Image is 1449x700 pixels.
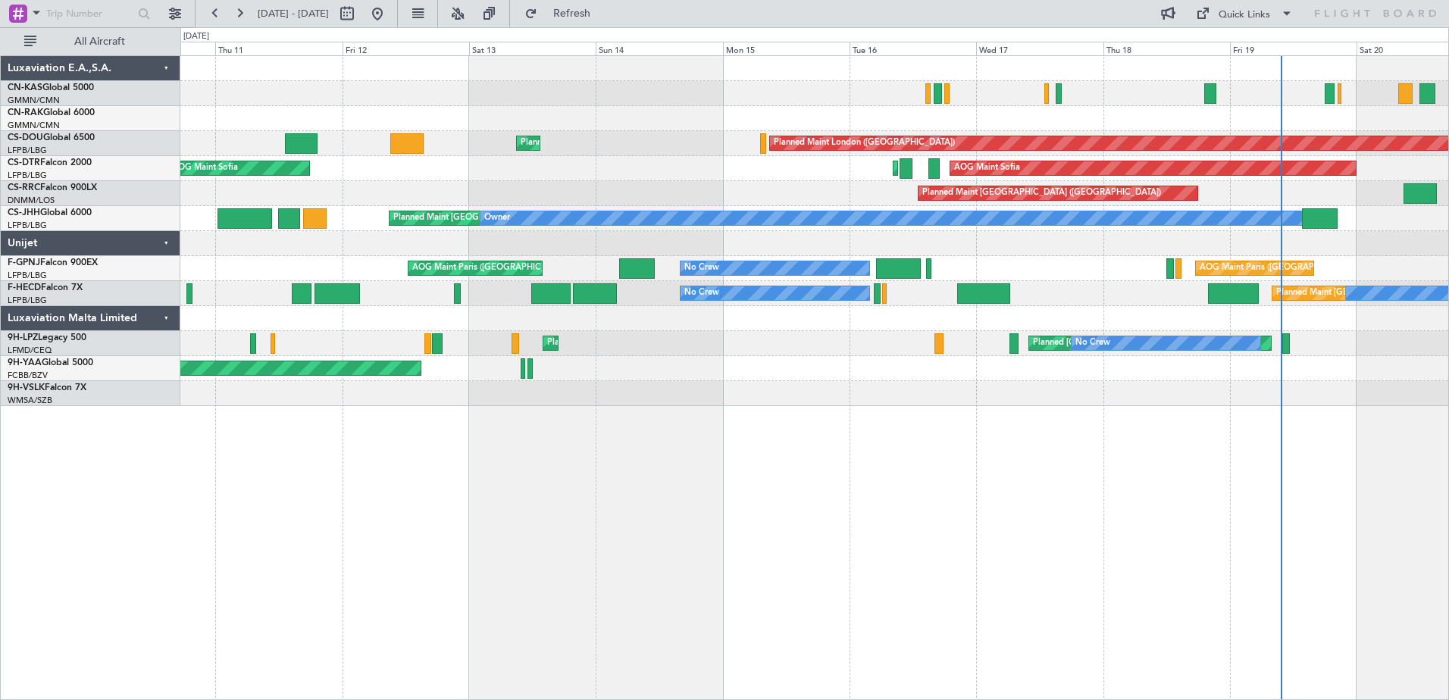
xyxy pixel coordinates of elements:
[8,183,97,192] a: CS-RRCFalcon 900LX
[8,333,38,342] span: 9H-LPZ
[547,332,727,355] div: Planned Maint Cannes ([GEOGRAPHIC_DATA])
[774,132,955,155] div: Planned Maint London ([GEOGRAPHIC_DATA])
[1219,8,1270,23] div: Quick Links
[8,208,92,217] a: CS-JHHGlobal 6000
[521,132,759,155] div: Planned Maint [GEOGRAPHIC_DATA] ([GEOGRAPHIC_DATA])
[8,295,47,306] a: LFPB/LBG
[1103,42,1230,55] div: Thu 18
[39,36,160,47] span: All Aircraft
[8,345,52,356] a: LFMD/CEQ
[8,208,40,217] span: CS-JHH
[8,258,98,267] a: F-GPNJFalcon 900EX
[8,358,42,367] span: 9H-YAA
[8,220,47,231] a: LFPB/LBG
[172,157,238,180] div: AOG Maint Sofia
[393,207,632,230] div: Planned Maint [GEOGRAPHIC_DATA] ([GEOGRAPHIC_DATA])
[897,157,975,180] div: Planned Maint Sofia
[8,270,47,281] a: LFPB/LBG
[183,30,209,43] div: [DATE]
[8,83,94,92] a: CN-KASGlobal 5000
[484,207,510,230] div: Owner
[17,30,164,54] button: All Aircraft
[8,133,95,142] a: CS-DOUGlobal 6500
[343,42,469,55] div: Fri 12
[8,258,40,267] span: F-GPNJ
[8,158,40,167] span: CS-DTR
[1033,332,1247,355] div: Planned [GEOGRAPHIC_DATA] ([GEOGRAPHIC_DATA])
[469,42,596,55] div: Sat 13
[1188,2,1300,26] button: Quick Links
[258,7,329,20] span: [DATE] - [DATE]
[8,108,43,117] span: CN-RAK
[518,2,609,26] button: Refresh
[684,257,719,280] div: No Crew
[8,170,47,181] a: LFPB/LBG
[8,383,86,392] a: 9H-VSLKFalcon 7X
[8,195,55,206] a: DNMM/LOS
[954,157,1020,180] div: AOG Maint Sofia
[976,42,1103,55] div: Wed 17
[8,183,40,192] span: CS-RRC
[8,120,60,131] a: GMMN/CMN
[8,133,43,142] span: CS-DOU
[8,108,95,117] a: CN-RAKGlobal 6000
[1230,42,1357,55] div: Fri 19
[1200,257,1359,280] div: AOG Maint Paris ([GEOGRAPHIC_DATA])
[540,8,604,19] span: Refresh
[8,395,52,406] a: WMSA/SZB
[412,257,571,280] div: AOG Maint Paris ([GEOGRAPHIC_DATA])
[684,282,719,305] div: No Crew
[723,42,850,55] div: Mon 15
[850,42,976,55] div: Tue 16
[8,370,48,381] a: FCBB/BZV
[8,158,92,167] a: CS-DTRFalcon 2000
[922,182,1161,205] div: Planned Maint [GEOGRAPHIC_DATA] ([GEOGRAPHIC_DATA])
[215,42,342,55] div: Thu 11
[8,145,47,156] a: LFPB/LBG
[8,358,93,367] a: 9H-YAAGlobal 5000
[46,2,133,25] input: Trip Number
[8,383,45,392] span: 9H-VSLK
[1075,332,1110,355] div: No Crew
[8,283,83,292] a: F-HECDFalcon 7X
[596,42,722,55] div: Sun 14
[8,333,86,342] a: 9H-LPZLegacy 500
[8,95,60,106] a: GMMN/CMN
[8,283,41,292] span: F-HECD
[8,83,42,92] span: CN-KAS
